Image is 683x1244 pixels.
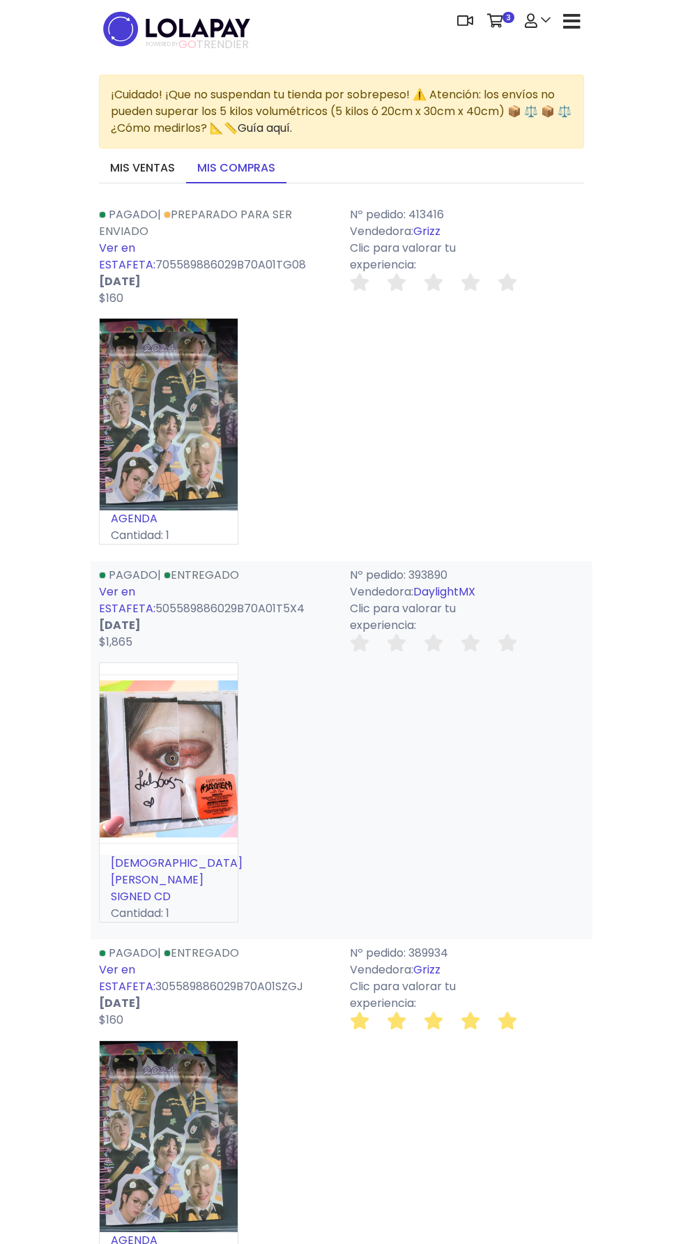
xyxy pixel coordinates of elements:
[111,510,158,526] a: AGENDA
[91,567,341,651] div: | 505589886029B70A01T5X4
[109,567,158,583] span: Pagado
[99,1012,123,1028] span: $160
[111,855,243,904] a: [DEMOGRAPHIC_DATA][PERSON_NAME] SIGNED CD
[178,36,197,52] span: GO
[350,945,584,962] p: Nº pedido: 389934
[350,600,456,633] span: Clic para valorar tu experiencia:
[350,206,584,223] p: Nº pedido: 413416
[99,154,186,183] a: Mis ventas
[99,273,333,290] p: [DATE]
[99,240,155,273] a: Ver en ESTAFETA:
[164,945,239,961] a: Entregado
[99,584,155,616] a: Ver en ESTAFETA:
[109,945,158,961] span: Pagado
[91,206,341,307] div: | 705589886029B70A01TG08
[99,995,333,1012] p: [DATE]
[164,567,239,583] a: Entregado
[502,12,514,23] span: 3
[111,86,571,136] span: ¡Cuidado! ¡Que no suspendan tu tienda por sobrepeso! ⚠️ Atención: los envíos no pueden superar lo...
[99,290,123,306] span: $160
[100,527,238,544] p: Cantidad: 1
[100,663,238,855] img: small_1745452308477.png
[99,617,333,634] p: [DATE]
[99,206,292,239] a: Preparado para ser enviado
[146,40,178,48] span: POWERED BY
[350,584,584,600] p: Vendedora:
[350,978,456,1011] span: Clic para valorar tu experiencia:
[100,1041,238,1233] img: small_1719292039791.jpeg
[186,154,286,183] a: Mis compras
[413,962,440,978] a: Grizz
[350,240,456,273] span: Clic para valorar tu experiencia:
[91,945,341,1029] div: | 305589886029B70A01SZGJ
[99,634,132,650] span: $1,865
[413,223,440,239] a: Grizz
[350,962,584,978] p: Vendedora:
[238,120,292,136] a: Guía aquí.
[100,905,238,922] p: Cantidad: 1
[413,584,475,600] a: DaylightMX
[99,962,155,994] a: Ver en ESTAFETA:
[350,567,584,584] p: Nº pedido: 393890
[146,38,249,51] span: TRENDIER
[350,223,584,240] p: Vendedora:
[100,319,238,510] img: small_1719292039791.jpeg
[99,7,254,51] img: logo
[109,206,158,222] span: Pagado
